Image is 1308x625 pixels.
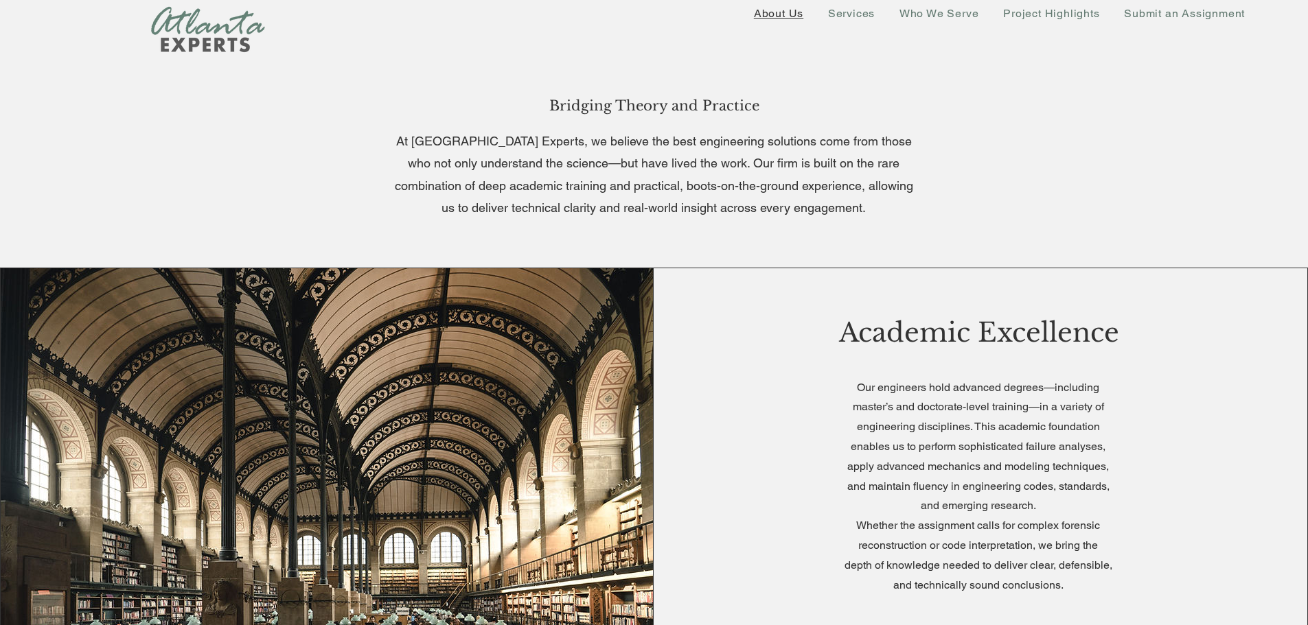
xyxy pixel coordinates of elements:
span: Bridging Theory and Practice [549,97,759,114]
span: Services [828,7,875,20]
span: Project Highlights [1003,7,1099,20]
span: Our engineers hold advanced degrees—including master’s and doctorate-level training—in a variety ... [845,381,1112,591]
span: Submit an Assignment [1124,7,1245,20]
span: About Us [754,7,803,20]
span: Who We Serve [899,7,979,20]
span: At [GEOGRAPHIC_DATA] Experts, we believe the best engineering solutions come from those who not o... [395,134,913,215]
img: New Logo Transparent Background_edited.png [151,6,265,53]
span: Academic Excellence [839,316,1119,349]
